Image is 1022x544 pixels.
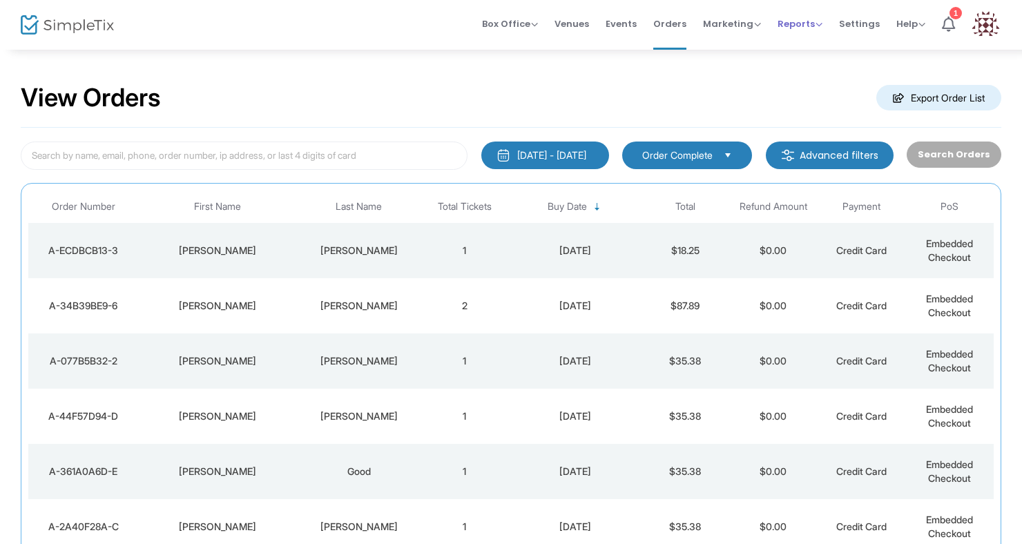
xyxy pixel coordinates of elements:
th: Total Tickets [421,191,509,223]
td: 1 [421,389,509,444]
div: A-077B5B32-2 [32,354,135,368]
td: $87.89 [641,278,729,333]
div: A-34B39BE9-6 [32,299,135,313]
span: PoS [941,201,958,213]
td: 1 [421,223,509,278]
span: Credit Card [836,355,887,367]
td: $18.25 [641,223,729,278]
m-button: Export Order List [876,85,1001,110]
img: monthly [496,148,510,162]
div: [DATE] - [DATE] [517,148,586,162]
m-button: Advanced filters [766,142,894,169]
span: Embedded Checkout [926,458,973,484]
div: Hegyes [300,299,417,313]
span: Marketing [703,17,761,30]
td: $0.00 [729,223,818,278]
div: Muscarella [300,409,417,423]
span: Box Office [482,17,538,30]
span: Embedded Checkout [926,293,973,318]
div: Osmundsen [300,244,417,258]
span: Venues [555,6,589,41]
span: Embedded Checkout [926,403,973,429]
td: 1 [421,333,509,389]
span: Reports [778,17,822,30]
span: Help [896,17,925,30]
div: Alexandra [142,520,294,534]
div: A-361A0A6D-E [32,465,135,478]
span: Credit Card [836,465,887,477]
input: Search by name, email, phone, order number, ip address, or last 4 digits of card [21,142,467,170]
td: $35.38 [641,444,729,499]
td: $0.00 [729,389,818,444]
img: filter [781,148,795,162]
div: Dave [142,244,294,258]
th: Refund Amount [729,191,818,223]
div: A-ECDBCB13-3 [32,244,135,258]
div: 9/22/2025 [512,244,638,258]
span: Last Name [336,201,382,213]
div: Joe [142,299,294,313]
td: $0.00 [729,333,818,389]
span: First Name [194,201,241,213]
span: Credit Card [836,410,887,422]
td: $0.00 [729,444,818,499]
span: Order Complete [642,148,713,162]
div: A-44F57D94-D [32,409,135,423]
span: Embedded Checkout [926,237,973,263]
span: Order Number [52,201,115,213]
span: Embedded Checkout [926,514,973,539]
div: 9/22/2025 [512,520,638,534]
div: Rachel [142,354,294,368]
span: Credit Card [836,521,887,532]
span: Sortable [592,202,603,213]
div: 9/22/2025 [512,465,638,478]
span: Events [606,6,637,41]
span: Credit Card [836,300,887,311]
button: [DATE] - [DATE] [481,142,609,169]
h2: View Orders [21,83,161,113]
div: 1 [949,7,962,19]
span: Settings [839,6,880,41]
span: Orders [653,6,686,41]
div: Andrew [142,409,294,423]
div: Caroline [142,465,294,478]
button: Select [718,148,737,163]
td: $35.38 [641,389,729,444]
td: $35.38 [641,333,729,389]
div: A-2A40F28A-C [32,520,135,534]
div: Weiss [300,354,417,368]
div: 9/22/2025 [512,354,638,368]
span: Credit Card [836,244,887,256]
td: $0.00 [729,278,818,333]
span: Embedded Checkout [926,348,973,373]
div: 9/22/2025 [512,409,638,423]
div: Good [300,465,417,478]
td: 1 [421,444,509,499]
th: Total [641,191,729,223]
td: 2 [421,278,509,333]
div: Manning [300,520,417,534]
div: 9/22/2025 [512,299,638,313]
span: Buy Date [548,201,587,213]
span: Payment [842,201,880,213]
